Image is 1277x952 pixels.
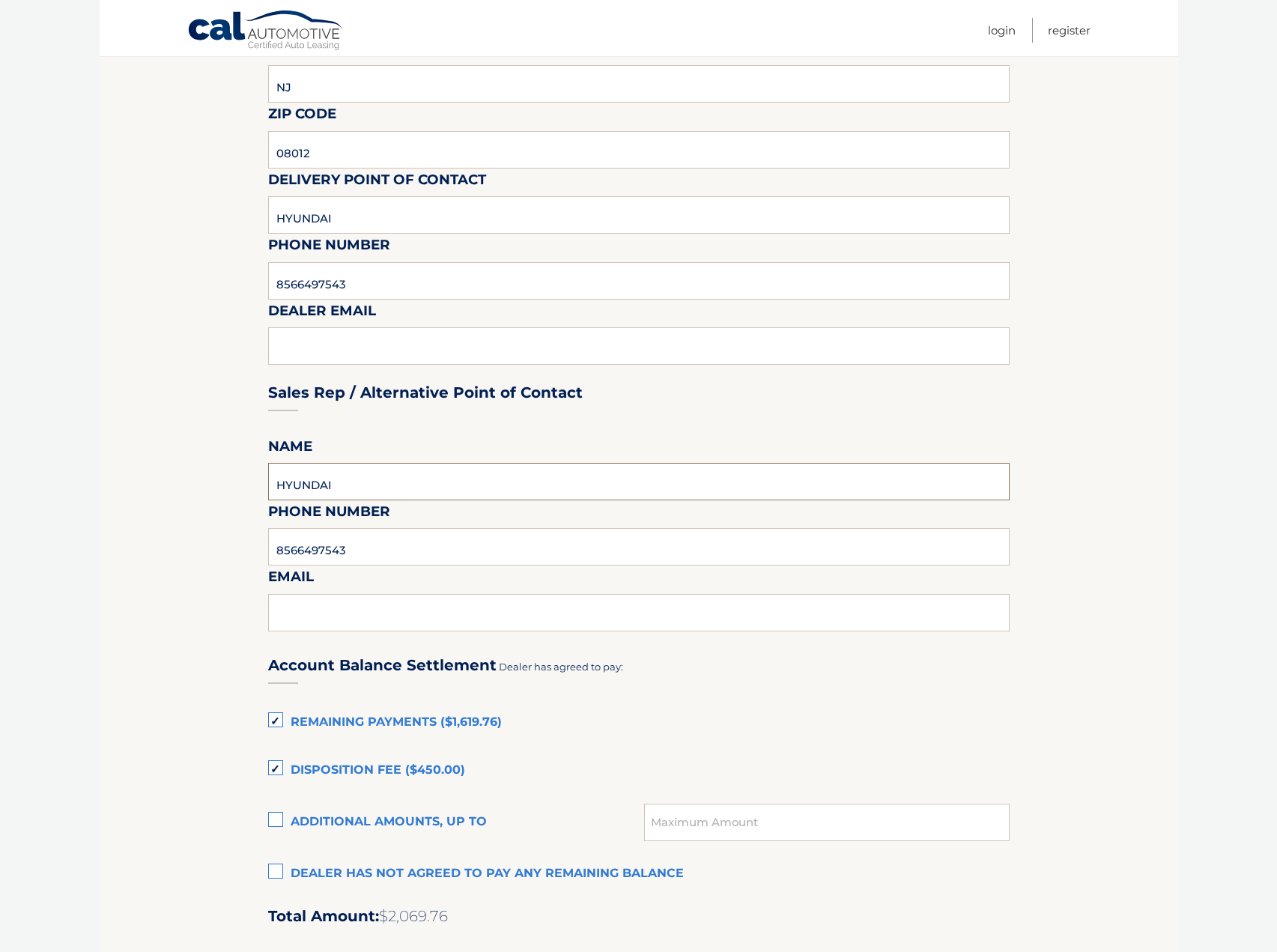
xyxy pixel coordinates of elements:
[268,500,390,528] label: Phone Number
[499,661,623,673] span: Dealer has agreed to pay:
[268,859,1010,889] label: Dealer has not agreed to pay any remaining balance
[187,10,345,53] a: Cal Automotive
[1048,18,1091,43] a: Register
[268,300,376,327] label: Dealer Email
[268,383,583,402] h3: Sales Rep / Alternative Point of Contact
[268,656,497,675] h3: Account Balance Settlement
[268,807,645,837] label: Additional amounts, up to
[268,103,336,130] label: Zip Code
[268,435,312,463] label: Name
[268,708,1010,738] label: Remaining Payments ($1,619.76)
[379,907,448,925] span: $2,069.76
[268,756,1010,786] label: Disposition Fee ($450.00)
[268,234,390,261] label: Phone Number
[268,907,1010,926] h2: Total Amount:
[988,18,1016,43] a: Login
[644,804,1009,841] input: Maximum Amount
[268,169,486,196] label: Delivery Point of Contact
[268,566,314,593] label: Email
